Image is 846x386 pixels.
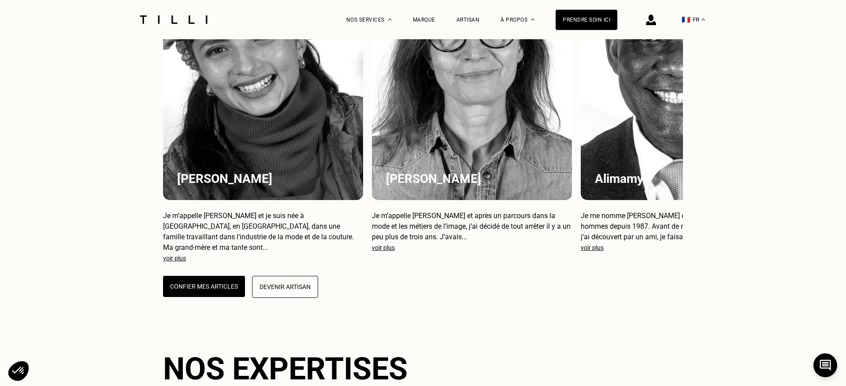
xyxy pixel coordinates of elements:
span: 🇫🇷 [682,15,690,24]
p: voir plus [163,255,363,262]
h3: [PERSON_NAME] [386,171,558,186]
p: Je m’appelle [PERSON_NAME] et après un parcours dans la mode et les métiers de l’image, j’ai déci... [372,211,572,242]
a: Artisan [456,17,480,23]
a: Prendre soin ici [556,10,617,30]
h3: Alimamy [595,171,767,186]
a: Confier mes articles [163,276,245,298]
p: voir plus [372,244,572,251]
h3: [PERSON_NAME] [177,171,349,186]
p: Je m’appelle [PERSON_NAME] et je suis née à [GEOGRAPHIC_DATA], en [GEOGRAPHIC_DATA], dans une fam... [163,211,363,253]
img: Menu déroulant à propos [531,19,534,21]
img: icône connexion [646,15,656,25]
img: menu déroulant [701,19,705,21]
a: Marque [413,17,435,23]
p: voir plus [581,244,781,251]
img: Menu déroulant [388,19,392,21]
img: Logo du service de couturière Tilli [137,15,211,24]
p: Je me nomme [PERSON_NAME] et je suis tailleur costumes pour hommes depuis 1987. Avant de rejoindr... [581,211,781,242]
button: Devenir artisan [252,276,318,298]
button: Confier mes articles [163,276,245,297]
